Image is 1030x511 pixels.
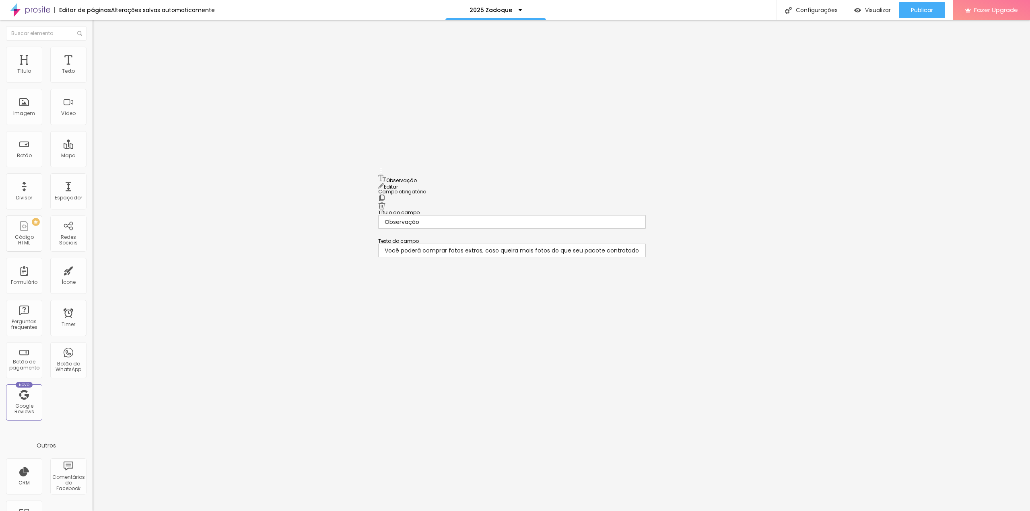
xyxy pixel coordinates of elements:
div: Ícone [62,279,76,285]
button: Publicar [899,2,945,18]
div: Espaçador [55,195,82,201]
div: Formulário [11,279,37,285]
div: Novo [16,382,33,388]
div: Redes Sociais [52,234,84,246]
div: Texto [62,68,75,74]
div: Mapa [61,153,76,158]
p: 2025 Zadoque [470,7,512,13]
input: Buscar elemento [6,26,87,41]
div: CRM [19,480,30,486]
div: Comentários do Facebook [52,474,84,492]
img: Icone [77,31,82,36]
div: Vídeo [61,111,76,116]
div: Botão do WhatsApp [52,361,84,373]
span: Publicar [911,7,933,13]
div: Perguntas frequentes [8,319,40,330]
div: Imagem [13,111,35,116]
span: Visualizar [865,7,891,13]
img: Icone [785,7,792,14]
div: Editor de páginas [54,7,111,13]
span: Fazer Upgrade [974,6,1018,13]
div: Código HTML [8,234,40,246]
div: Timer [62,322,75,327]
div: Divisor [16,195,32,201]
div: Alterações salvas automaticamente [111,7,215,13]
button: Visualizar [846,2,899,18]
div: Google Reviews [8,403,40,415]
img: view-1.svg [854,7,861,14]
div: Botão [17,153,32,158]
div: Título [17,68,31,74]
div: Botão de pagamento [8,359,40,371]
